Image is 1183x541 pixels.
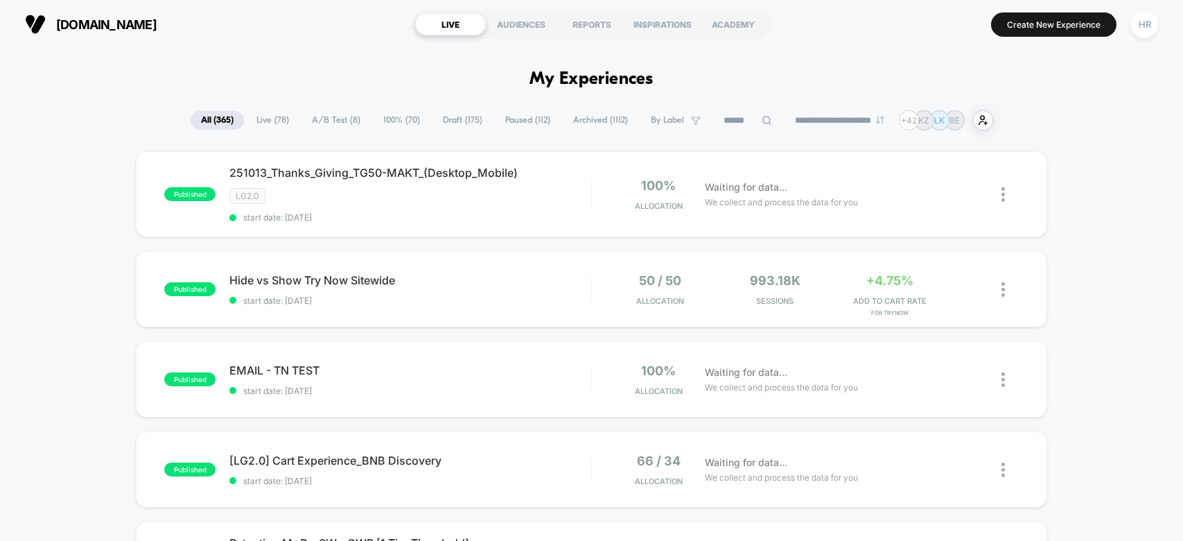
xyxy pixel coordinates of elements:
[705,196,858,209] span: We collect and process the data for you
[246,111,299,130] span: Live ( 78 )
[836,309,944,316] span: for TryNow
[627,13,698,35] div: INSPIRATIONS
[637,454,681,468] span: 66 / 34
[949,115,960,126] p: BE
[229,476,590,486] span: start date: [DATE]
[1001,282,1005,297] img: close
[635,201,683,211] span: Allocation
[563,111,638,130] span: Archived ( 1112 )
[529,69,654,89] h1: My Experiences
[1001,463,1005,477] img: close
[301,111,371,130] span: A/B Test ( 8 )
[21,13,161,35] button: [DOMAIN_NAME]
[229,295,590,306] span: start date: [DATE]
[705,455,787,470] span: Waiting for data...
[164,372,216,386] span: published
[229,188,265,204] span: LG2.0
[229,273,590,287] span: Hide vs Show Try Now Sitewide
[750,273,800,288] span: 993.18k
[721,296,829,306] span: Sessions
[25,14,46,35] img: Visually logo
[876,116,884,124] img: end
[229,166,590,180] span: 251013_Thanks_Giving_TG50-MAKT_(Desktop_Mobile)
[229,212,590,223] span: start date: [DATE]
[651,115,684,126] span: By Label
[1001,187,1005,202] img: close
[705,381,858,394] span: We collect and process the data for you
[373,111,430,130] span: 100% ( 70 )
[639,273,681,288] span: 50 / 50
[705,180,787,195] span: Waiting for data...
[991,12,1116,37] button: Create New Experience
[164,463,216,476] span: published
[918,115,929,126] p: KZ
[229,386,590,396] span: start date: [DATE]
[191,111,244,130] span: All ( 365 )
[1127,10,1162,39] button: HR
[705,471,858,484] span: We collect and process the data for you
[866,273,913,288] span: +4.75%
[56,17,157,32] span: [DOMAIN_NAME]
[557,13,627,35] div: REPORTS
[229,454,590,467] span: [LG2.0] Cart Experience_BNB Discovery
[1131,11,1158,38] div: HR
[486,13,557,35] div: AUDIENCES
[164,282,216,296] span: published
[635,386,683,396] span: Allocation
[899,110,919,130] div: + 42
[415,13,486,35] div: LIVE
[635,476,683,486] span: Allocation
[636,296,684,306] span: Allocation
[495,111,561,130] span: Paused ( 112 )
[1001,372,1005,387] img: close
[641,178,676,193] span: 100%
[641,363,676,378] span: 100%
[164,187,216,201] span: published
[705,365,787,380] span: Waiting for data...
[698,13,769,35] div: ACADEMY
[934,115,945,126] p: LK
[229,363,590,377] span: EMAIL - TN TEST
[432,111,493,130] span: Draft ( 175 )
